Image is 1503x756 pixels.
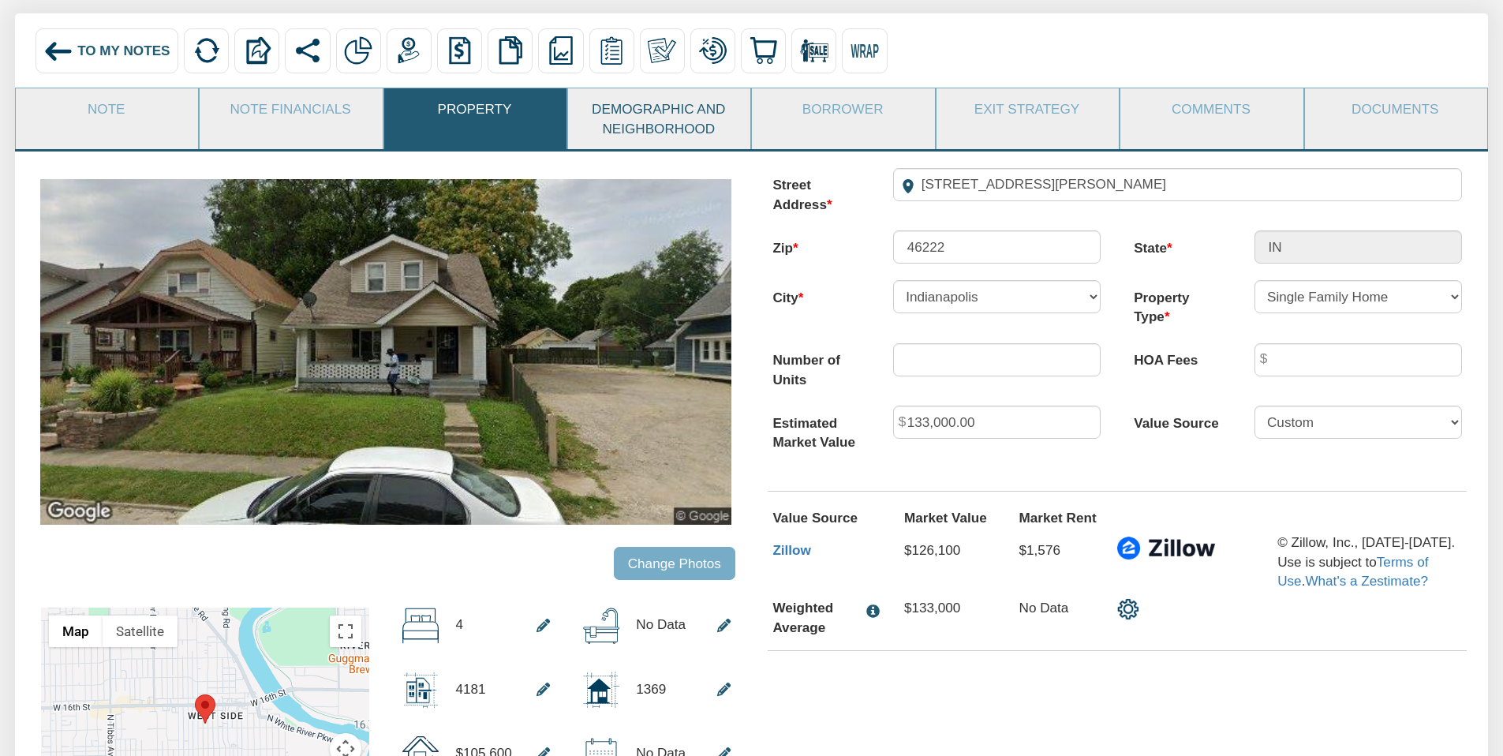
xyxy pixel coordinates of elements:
a: Zillow [772,542,811,558]
label: Street Address [756,168,877,214]
a: Exit Strategy [937,88,1117,129]
img: serviceOrders.png [597,36,626,65]
img: for_sale.png [800,36,828,65]
a: What's a Zestimate? [1305,573,1428,589]
img: Real Estate on Zillow [1117,533,1215,564]
img: history.png [446,36,474,65]
img: loan_mod.png [698,36,727,65]
span: To My Notes [77,43,170,58]
a: Demographic and Neighborhood [568,88,749,149]
a: Documents [1305,88,1486,129]
label: State [1117,230,1238,257]
a: Note [16,88,196,129]
img: payment.png [394,36,423,65]
label: Property Type [1117,280,1238,326]
label: Number of Units [756,343,877,389]
a: Comments [1120,88,1301,129]
div: Marker [195,694,215,724]
img: reports.png [547,36,575,65]
p: 4181 [455,672,485,706]
img: beds.svg [402,608,439,645]
label: Market Value [888,508,1003,527]
img: copy.png [496,36,525,65]
img: partial.png [344,36,372,65]
div: Use is subject to . [1277,552,1462,591]
img: settings.png [1117,598,1139,620]
img: wrap.svg [851,36,879,65]
img: home_size.svg [583,672,620,709]
input: Change Photos [614,547,735,580]
img: make_own.png [648,36,676,65]
p: 4 [455,608,463,642]
p: $1,576 [1019,533,1060,567]
p: $133,000 [904,598,986,617]
p: $126,100 [904,533,960,567]
img: export.svg [243,36,271,65]
button: Show satellite imagery [103,616,178,647]
label: Market Rent [1003,508,1118,527]
a: Borrower [752,88,933,129]
img: lot_size.svg [402,672,439,709]
div: © Zillow, Inc., [DATE]-[DATE]. [1277,533,1462,552]
label: HOA Fees [1117,343,1238,370]
label: Zip [756,230,877,257]
img: bath.svg [583,608,620,645]
label: Estimated Market Value [756,406,877,451]
button: Show street map [49,616,103,647]
a: Note Financials [200,88,380,129]
p: No Data [636,608,686,642]
label: Value Source [772,508,888,527]
img: back_arrow_left_icon.svg [43,36,73,66]
label: City [756,280,877,307]
img: 564643 [40,179,731,525]
img: share.svg [293,36,322,65]
p: No Data [1019,598,1101,617]
div: Weighted Average [772,598,858,637]
a: Property [384,88,565,129]
p: 1369 [636,672,666,706]
button: Toggle fullscreen view [330,616,361,647]
img: buy.svg [750,36,778,65]
label: Value Source [1117,406,1238,432]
